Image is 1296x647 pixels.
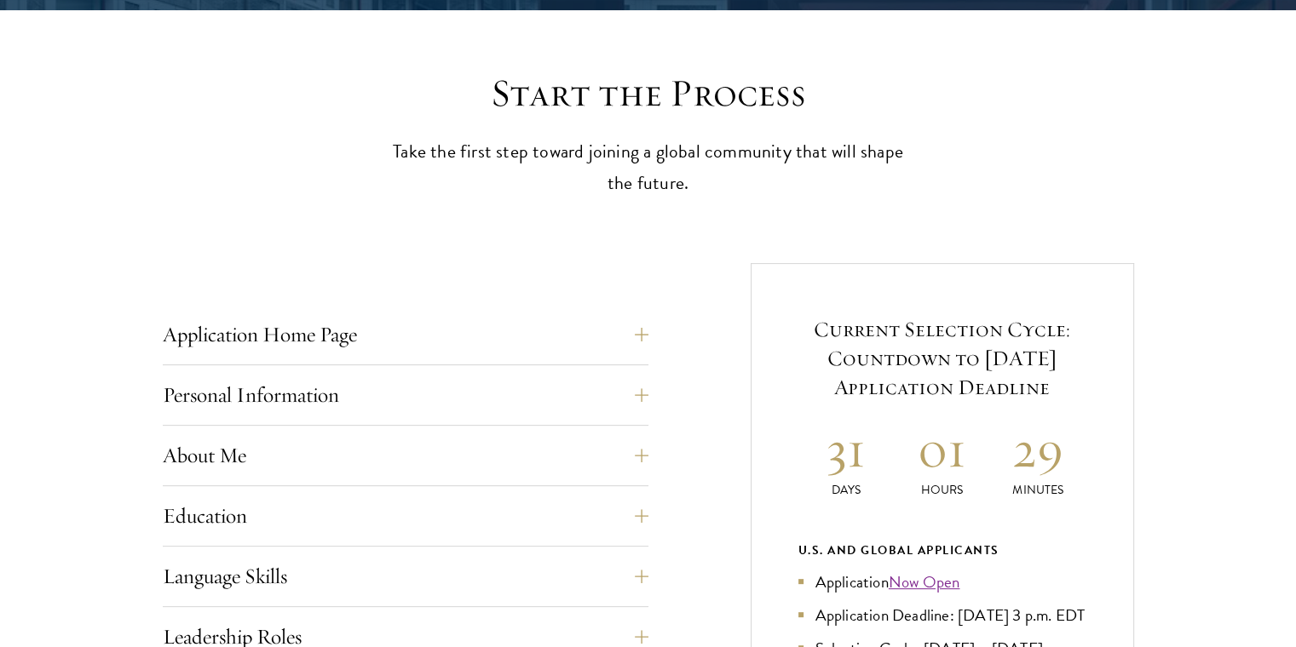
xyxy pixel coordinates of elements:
[798,603,1086,627] li: Application Deadline: [DATE] 3 p.m. EDT
[384,136,913,199] p: Take the first step toward joining a global community that will shape the future.
[798,315,1086,402] h5: Current Selection Cycle: Countdown to [DATE] Application Deadline
[163,556,648,597] button: Language Skills
[894,417,990,481] h2: 01
[163,375,648,415] button: Personal Information
[894,481,990,499] p: Hours
[798,540,1086,561] div: U.S. and Global Applicants
[990,481,1086,499] p: Minutes
[163,435,648,476] button: About Me
[990,417,1086,481] h2: 29
[798,481,895,499] p: Days
[163,314,648,355] button: Application Home Page
[798,417,895,481] h2: 31
[163,495,648,536] button: Education
[889,570,960,594] a: Now Open
[384,70,913,117] h2: Start the Process
[798,570,1086,594] li: Application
